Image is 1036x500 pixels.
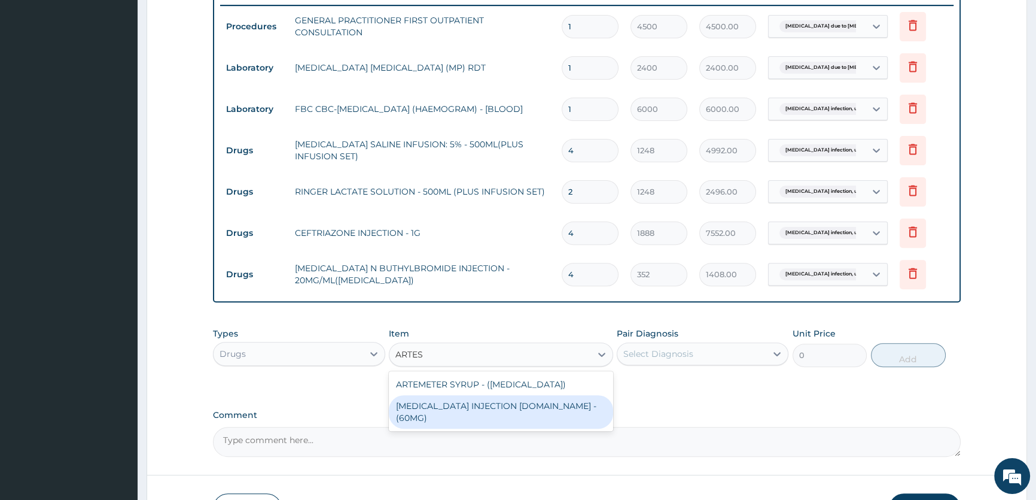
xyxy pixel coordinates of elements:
[220,98,289,120] td: Laboratory
[289,180,556,204] td: RINGER LACTATE SOLUTION - 500ML (PLUS INFUSION SET)
[779,103,884,115] span: [MEDICAL_DATA] infection, unspecif...
[220,181,289,203] td: Drugs
[289,97,556,121] td: FBC CBC-[MEDICAL_DATA] (HAEMOGRAM) - [BLOOD]
[69,151,165,272] span: We're online!
[6,327,228,369] textarea: Type your message and hit 'Enter'
[779,186,884,198] span: [MEDICAL_DATA] infection, unspecif...
[62,67,201,83] div: Chat with us now
[220,222,289,244] td: Drugs
[779,144,884,156] span: [MEDICAL_DATA] infection, unspecif...
[389,395,613,429] div: [MEDICAL_DATA] INJECTION [DOMAIN_NAME] - (60MG)
[289,256,556,292] td: [MEDICAL_DATA] N BUTHYLBROMIDE INJECTION - 20MG/ML([MEDICAL_DATA])
[779,268,884,280] span: [MEDICAL_DATA] infection, unspecif...
[196,6,225,35] div: Minimize live chat window
[793,328,836,340] label: Unit Price
[220,348,246,360] div: Drugs
[871,343,946,367] button: Add
[779,62,912,74] span: [MEDICAL_DATA] due to [MEDICAL_DATA] falc...
[289,221,556,245] td: CEFTRIAZONE INJECTION - 1G
[220,16,289,38] td: Procedures
[623,348,693,360] div: Select Diagnosis
[289,8,556,44] td: GENERAL PRACTITIONER FIRST OUTPATIENT CONSULTATION
[220,263,289,286] td: Drugs
[779,20,912,32] span: [MEDICAL_DATA] due to [MEDICAL_DATA] falc...
[617,328,678,340] label: Pair Diagnosis
[289,56,556,80] td: [MEDICAL_DATA] [MEDICAL_DATA] (MP) RDT
[389,328,409,340] label: Item
[389,374,613,395] div: ARTEMETER SYRUP - ([MEDICAL_DATA])
[779,227,884,239] span: [MEDICAL_DATA] infection, unspecif...
[220,57,289,79] td: Laboratory
[220,140,289,162] td: Drugs
[289,132,556,168] td: [MEDICAL_DATA] SALINE INFUSION: 5% - 500ML(PLUS INFUSION SET)
[213,329,238,339] label: Types
[213,410,961,420] label: Comment
[22,60,48,90] img: d_794563401_company_1708531726252_794563401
